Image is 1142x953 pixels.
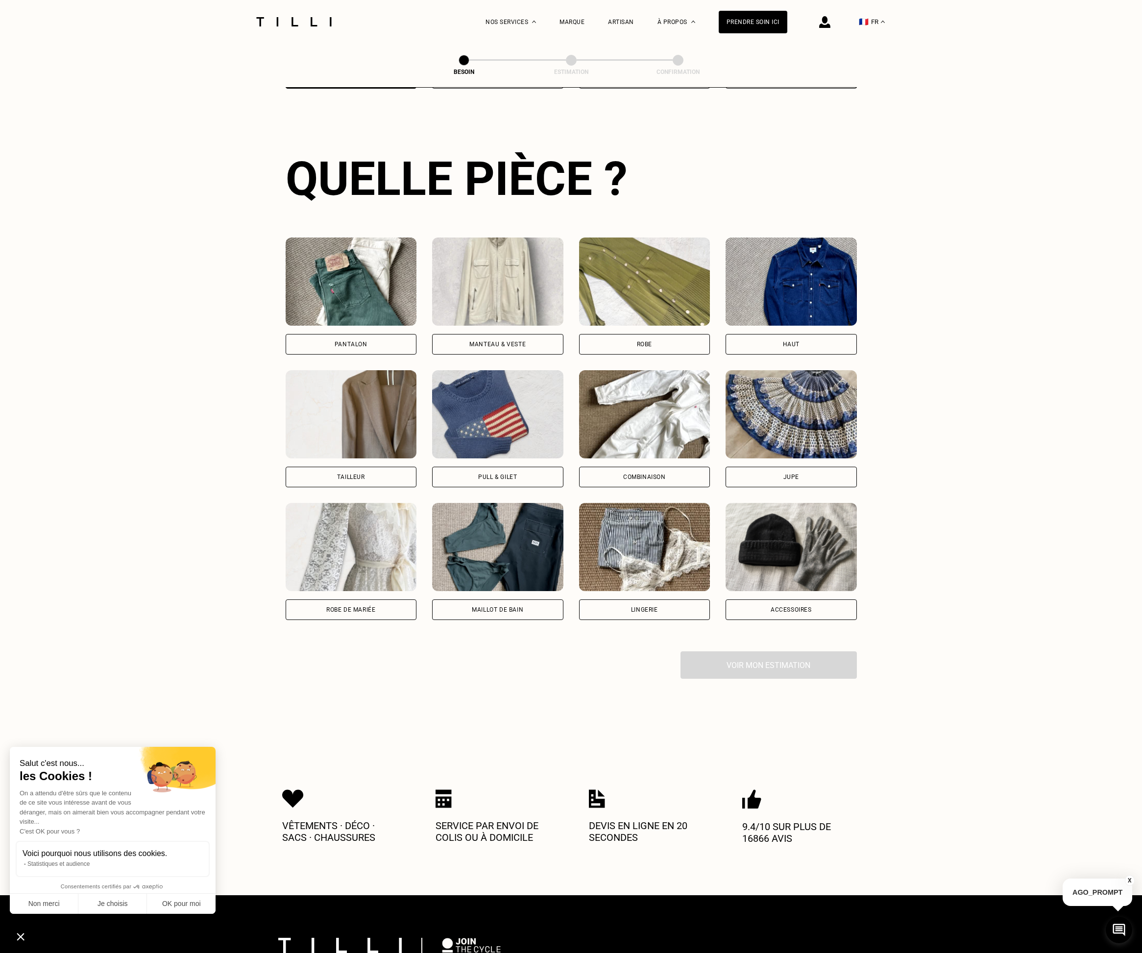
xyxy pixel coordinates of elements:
img: Menu déroulant à propos [691,21,695,23]
img: Icon [742,789,761,809]
p: Vêtements · Déco · Sacs · Chaussures [282,820,400,843]
div: Pull & gilet [478,474,517,480]
div: Robe [637,341,652,347]
div: Maillot de bain [472,607,523,613]
img: Menu déroulant [532,21,536,23]
a: Prendre soin ici [719,11,787,33]
div: Confirmation [629,69,727,75]
img: Icon [282,789,304,808]
img: Tilli retouche votre Jupe [726,370,857,458]
p: Devis en ligne en 20 secondes [589,820,706,843]
div: Robe de mariée [326,607,375,613]
img: Tilli retouche votre Robe [579,238,710,326]
img: Logo du service de couturière Tilli [253,17,335,26]
img: Tilli retouche votre Combinaison [579,370,710,458]
div: Jupe [783,474,799,480]
button: X [1125,875,1135,886]
img: logo Join The Cycle [442,938,501,953]
img: Icon [589,789,605,808]
div: Estimation [522,69,620,75]
img: Tilli retouche votre Haut [726,238,857,326]
img: Tilli retouche votre Lingerie [579,503,710,591]
p: AGO_PROMPT [1063,879,1132,906]
img: Tilli retouche votre Pantalon [286,238,417,326]
img: Icon [436,789,452,808]
img: icône connexion [819,16,830,28]
div: Manteau & Veste [469,341,526,347]
p: Service par envoi de colis ou à domicile [436,820,553,843]
img: Tilli retouche votre Tailleur [286,370,417,458]
span: 🇫🇷 [859,17,869,26]
div: Tailleur [337,474,365,480]
p: 9.4/10 sur plus de 16866 avis [742,821,860,844]
div: Combinaison [623,474,666,480]
div: Quelle pièce ? [286,151,857,206]
img: Tilli retouche votre Pull & gilet [432,370,563,458]
div: Lingerie [631,607,658,613]
img: Tilli retouche votre Accessoires [726,503,857,591]
div: Accessoires [771,607,812,613]
div: Haut [783,341,800,347]
a: Artisan [608,19,634,25]
div: Pantalon [335,341,367,347]
img: menu déroulant [881,21,885,23]
a: Marque [559,19,584,25]
img: Tilli retouche votre Maillot de bain [432,503,563,591]
img: logo Tilli [278,938,402,953]
div: Besoin [415,69,513,75]
img: Tilli retouche votre Robe de mariée [286,503,417,591]
img: Tilli retouche votre Manteau & Veste [432,238,563,326]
